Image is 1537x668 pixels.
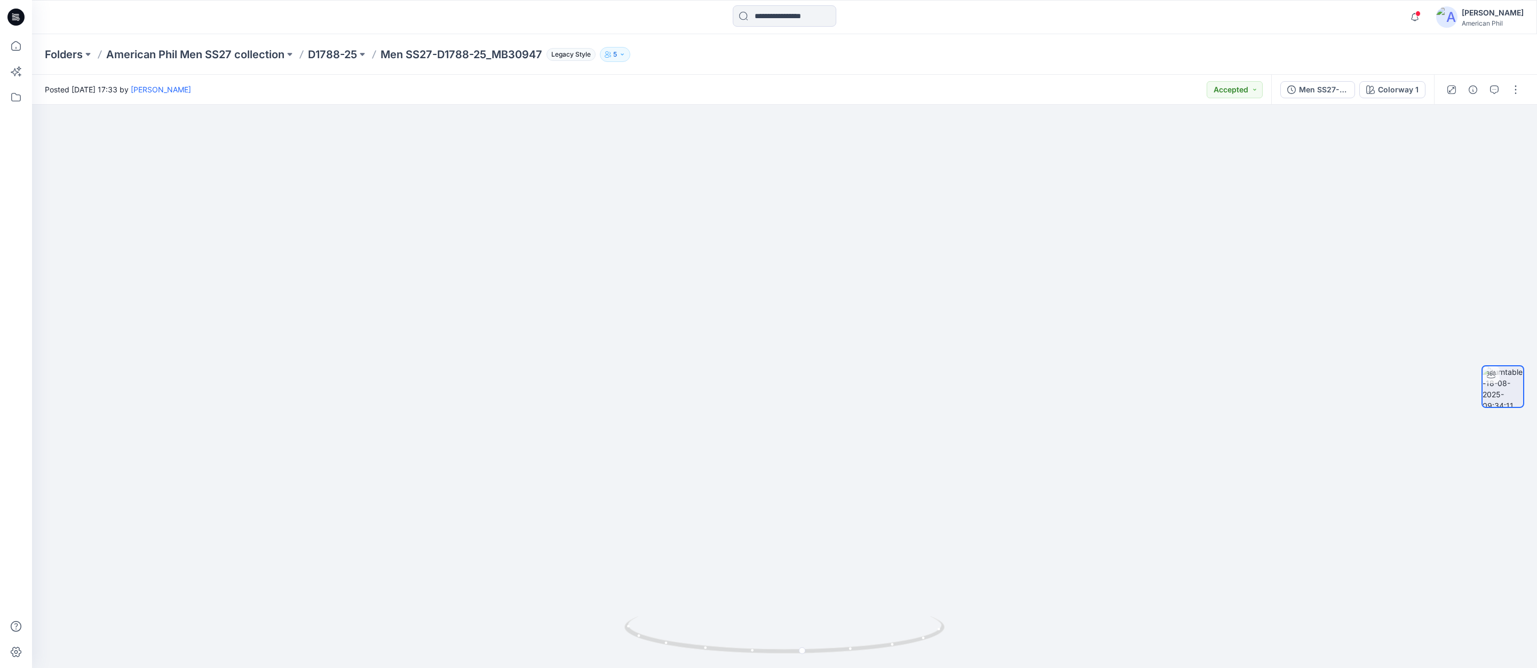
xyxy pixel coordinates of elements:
p: 5 [613,49,617,60]
div: Colorway 1 [1378,84,1419,96]
div: American Phil [1462,19,1524,27]
div: Men SS27-D1792-25_MB30953A [1299,84,1348,96]
a: [PERSON_NAME] [131,85,191,94]
a: Folders [45,47,83,62]
button: 5 [600,47,630,62]
p: Men SS27-D1788-25_MB30947 [381,47,542,62]
a: D1788-25 [308,47,357,62]
span: Legacy Style [546,48,596,61]
img: turntable-18-08-2025-09:34:11 [1483,366,1523,407]
div: [PERSON_NAME] [1462,6,1524,19]
button: Men SS27-D1792-25_MB30953A [1280,81,1355,98]
button: Details [1464,81,1481,98]
a: American Phil Men SS27 collection [106,47,284,62]
button: Colorway 1 [1359,81,1425,98]
button: Legacy Style [542,47,596,62]
img: avatar [1436,6,1457,28]
span: Posted [DATE] 17:33 by [45,84,191,95]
